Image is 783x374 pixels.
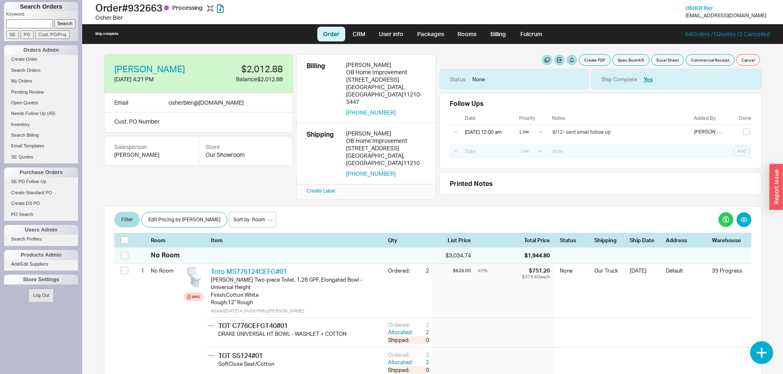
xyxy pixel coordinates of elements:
[346,170,396,177] button: [PHONE_NUMBER]
[4,275,78,285] div: Store Settings
[151,264,180,278] div: No Room
[733,146,750,156] button: Add
[388,236,429,244] div: Qty
[169,98,244,107] div: osherbier @ [DOMAIN_NAME]
[4,167,78,177] div: Purchase Orders
[630,236,661,244] div: Ship Date
[644,76,653,83] button: Yes
[414,321,429,328] div: 2
[666,267,707,293] div: Default
[694,129,722,135] div: [PERSON_NAME]
[346,76,426,83] div: [STREET_ADDRESS]
[346,152,426,167] div: [GEOGRAPHIC_DATA] , [GEOGRAPHIC_DATA] 11210
[11,111,46,116] span: Needs Follow Up
[151,250,180,259] div: No Room
[4,188,78,197] a: Create Standard PO
[6,30,19,39] input: SE
[524,236,555,244] div: Total Price
[151,236,180,244] div: Room
[4,109,78,118] a: Needs Follow Up(49)
[460,126,513,138] input: Date
[560,267,589,293] div: None
[4,55,78,64] a: Create Order
[414,351,429,358] div: 2
[651,54,684,66] button: Excel Sheet
[472,76,485,83] div: None
[307,61,340,116] div: Billing
[4,142,78,150] a: Email Templates
[601,76,637,83] div: Ship Complete
[4,2,78,11] h1: Search Orders
[414,336,429,344] div: 0
[121,215,133,225] span: Filter
[686,54,734,66] button: Commercial Receipt
[388,366,414,374] div: Shipped:
[519,115,546,121] div: Priority
[739,115,751,121] div: Done
[686,13,766,18] div: [EMAIL_ADDRESS][DOMAIN_NAME]
[184,292,204,301] a: Spec
[560,236,589,244] div: Status
[594,267,625,293] div: Our Truck
[4,210,78,219] a: PO Search
[184,267,204,287] img: MS776124CEFG_fi3iyc
[134,264,144,278] div: 1
[4,120,78,129] a: Inventory
[552,115,692,121] div: Notes
[95,32,118,36] div: Ship complete
[114,64,185,73] a: [PERSON_NAME]
[741,57,755,63] span: Cancel
[4,99,78,107] a: Open Quotes
[686,5,713,11] a: OSHER Bier
[666,236,707,244] div: Address
[192,294,201,300] div: Spec
[388,321,414,328] div: Ordered:
[450,179,751,188] div: Printed Notes
[114,212,140,227] button: Filter
[346,137,426,145] div: OB Home Improvement
[373,27,409,41] a: User info
[204,75,283,83] div: Balance $2,012.88
[465,115,513,121] div: Date
[211,236,385,244] div: Item
[114,98,128,107] div: Email
[451,27,482,41] a: Rooms
[612,54,649,66] button: Spec Book4/5
[346,109,396,116] button: [PHONE_NUMBER]
[548,146,692,157] input: Note
[346,145,426,152] div: [STREET_ADDRESS]
[388,328,429,336] button: Allocated:2
[460,146,513,157] input: Date
[95,14,394,22] div: Osher Bier
[346,69,426,76] div: OB Home Improvement
[388,358,429,366] button: Allocated:2
[4,177,78,186] a: SE PO Follow Up
[432,236,471,244] div: List Price
[95,2,394,14] h1: Order # 932663
[4,131,78,140] a: Search Billing
[4,45,78,55] div: Orders Admin
[211,298,381,306] div: Rough : 12" Rough
[346,130,426,137] div: [PERSON_NAME]
[218,360,385,367] div: SoftClose Seat/Cotton
[346,61,426,69] div: [PERSON_NAME]
[685,30,770,37] a: 64Orders /1Quotes /2 Cancelled
[114,75,197,83] div: [DATE] 4:21 PM
[388,328,414,336] div: Allocated:
[317,27,345,41] a: Order
[4,153,78,161] a: SE Quotes
[514,27,548,41] a: Fulcrum
[388,351,414,358] div: Ordered:
[522,267,550,274] div: $751.20
[211,276,381,291] div: [PERSON_NAME] Two-piece Toilet, 1.28 GPF, Elongated Bowl - Universal Height
[414,358,429,366] div: 2
[432,251,471,259] div: $3,034.74
[114,143,189,151] div: Salesperson
[524,251,550,259] div: $1,944.80
[450,76,466,83] div: Status
[736,54,760,66] button: Cancel
[218,351,385,360] div: TOT SS124#01
[346,83,426,106] div: [GEOGRAPHIC_DATA] , [GEOGRAPHIC_DATA] 11210-5447
[307,188,335,194] a: Create Label
[411,27,450,41] a: Packages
